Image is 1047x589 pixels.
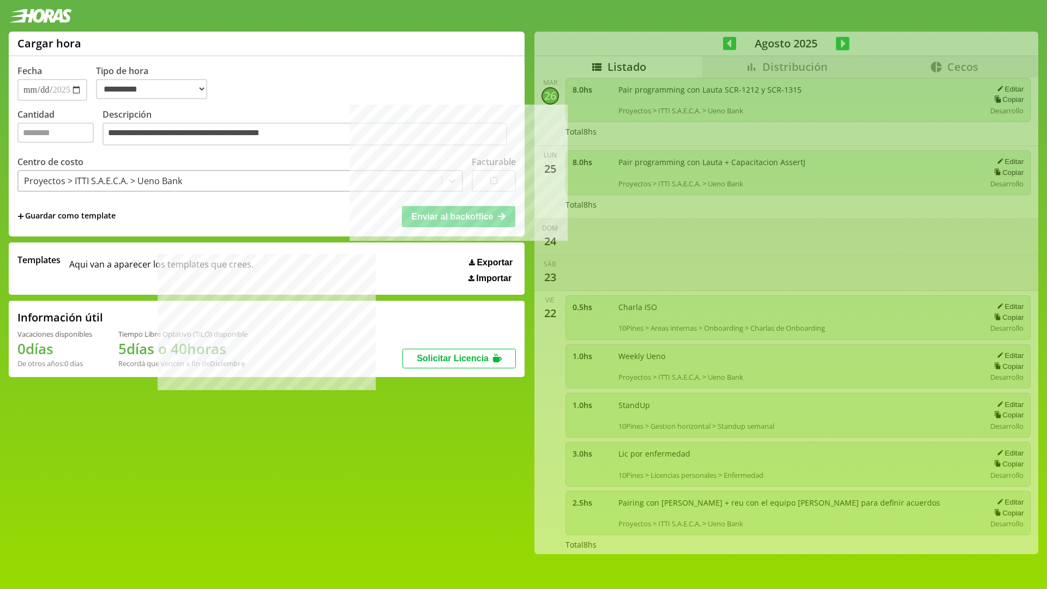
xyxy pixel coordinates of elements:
div: Tiempo Libre Optativo (TiLO) disponible [118,329,248,339]
label: Cantidad [17,108,103,148]
label: Centro de costo [17,156,83,168]
label: Facturable [472,156,516,168]
label: Fecha [17,65,42,77]
span: Importar [476,274,512,283]
div: Vacaciones disponibles [17,329,92,339]
button: Solicitar Licencia [402,349,516,368]
h2: Información útil [17,310,103,325]
span: Templates [17,254,61,266]
button: Enviar al backoffice [402,206,515,227]
select: Tipo de hora [96,79,207,99]
span: Exportar [477,258,513,268]
b: Diciembre [210,359,245,368]
span: Solicitar Licencia [417,354,489,363]
button: Exportar [466,257,516,268]
input: Cantidad [17,123,94,143]
textarea: Descripción [103,123,507,145]
img: logotipo [9,9,72,23]
div: Proyectos > ITTI S.A.E.C.A. > Ueno Bank [24,175,182,187]
h1: Cargar hora [17,36,81,51]
h1: 0 días [17,339,92,359]
h1: 5 días o 40 horas [118,339,248,359]
span: Enviar al backoffice [411,212,493,221]
span: + [17,210,24,222]
label: Tipo de hora [96,65,216,101]
span: +Guardar como template [17,210,116,222]
span: Aqui van a aparecer los templates que crees. [69,254,254,283]
div: Recordá que vencen a fin de [118,359,248,368]
div: De otros años: 0 días [17,359,92,368]
label: Descripción [103,108,516,148]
